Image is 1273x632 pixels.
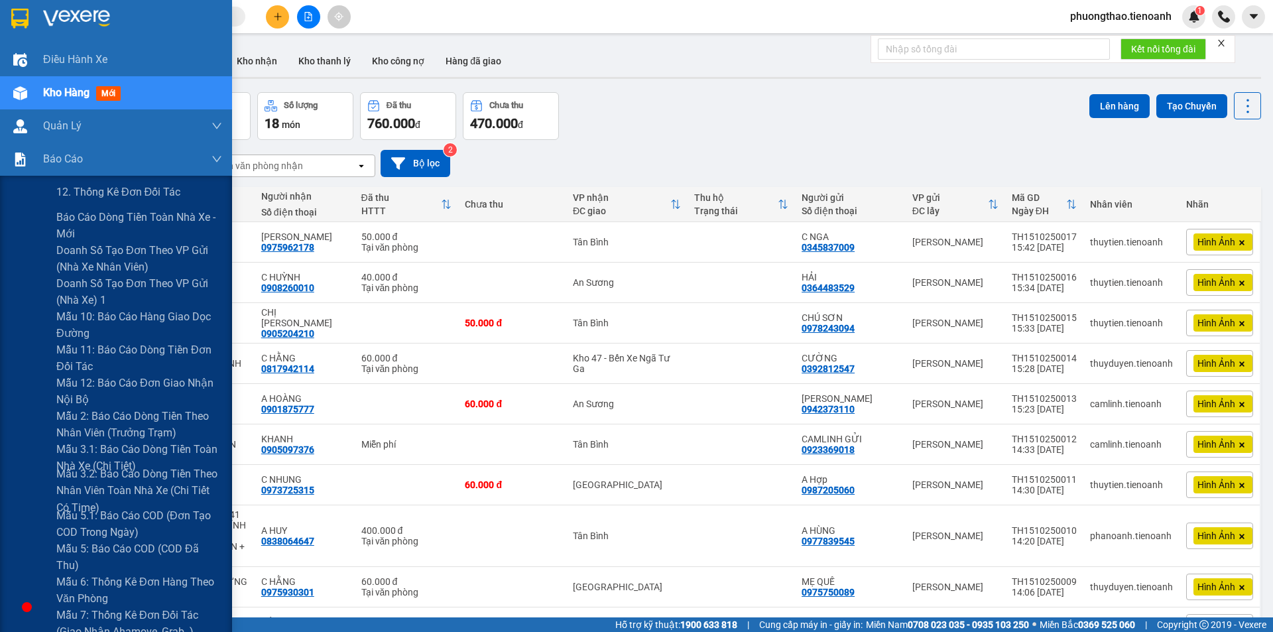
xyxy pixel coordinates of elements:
span: down [212,121,222,131]
div: BÉ NGA [261,617,348,627]
div: thuyduyen.tienoanh [1090,582,1173,592]
div: 0977839545 [802,536,855,546]
div: Số lượng [284,101,318,110]
th: Toggle SortBy [355,187,459,222]
div: C NGA [802,231,899,242]
div: TH1510250011 [1012,474,1077,485]
span: Mẫu 12: Báo cáo đơn giao nhận nội bộ [56,375,222,408]
div: Tại văn phòng [361,283,452,293]
div: [PERSON_NAME] [912,582,999,592]
th: Toggle SortBy [566,187,688,222]
span: down [212,154,222,164]
img: logo-vxr [11,9,29,29]
div: TH1510250017 [1012,231,1077,242]
div: Kho 47 - Bến Xe Ngã Tư Ga [573,353,681,374]
div: [PERSON_NAME] [912,479,999,490]
div: 0364483529 [802,283,855,293]
div: Thu hộ [694,192,778,203]
th: Toggle SortBy [688,187,796,222]
span: 18 [265,115,279,131]
button: Tạo Chuyến [1156,94,1227,118]
div: 0908260010 [261,283,314,293]
button: Bộ lọc [381,150,450,177]
div: 14:06 [DATE] [1012,587,1077,598]
span: Hình Ảnh [1197,398,1235,410]
div: CƯỜNG [802,353,899,363]
div: Số điện thoại [261,207,348,218]
div: TH1510250016 [1012,272,1077,283]
div: A HUY [261,525,348,536]
div: C HUỲNH [261,272,348,283]
div: Số điện thoại [802,206,899,216]
div: TH1510250009 [1012,576,1077,587]
span: copyright [1199,620,1209,629]
span: Mẫu 6: Thống kê đơn hàng theo văn phòng [56,574,222,607]
div: 14:20 [DATE] [1012,536,1077,546]
span: Mẫu 10: Báo cáo hàng giao dọc đường [56,308,222,342]
button: Đã thu760.000đ [360,92,456,140]
div: Tân Bình [573,318,681,328]
button: Kho thanh lý [288,45,361,77]
button: Hàng đã giao [435,45,512,77]
span: Hình Ảnh [1197,357,1235,369]
sup: 1 [1195,6,1205,15]
span: 1 [1197,6,1202,15]
div: Trạng thái [694,206,778,216]
strong: 1900 633 818 [680,619,737,630]
div: An Sương [573,277,681,288]
div: 40.000 đ [361,272,452,283]
span: Mẫu 2: Báo cáo dòng tiền theo nhân viên (Trưởng Trạm) [56,408,222,441]
span: Doanh số tạo đơn theo VP gửi (nhà xe) 1 [56,275,222,308]
button: Kho công nợ [361,45,435,77]
div: 60.000 đ [361,576,452,587]
div: 50.000 đ [465,318,560,328]
div: 0975750089 [802,587,855,598]
div: Đã thu [361,192,442,203]
img: warehouse-icon [13,53,27,67]
div: TH1510250008 [1012,617,1077,627]
span: Miền Bắc [1040,617,1135,632]
span: đ [415,119,420,130]
div: ĐC lấy [912,206,988,216]
button: caret-down [1242,5,1265,29]
div: 0905097376 [261,444,314,455]
div: 0987205060 [802,485,855,495]
div: 15:33 [DATE] [1012,323,1077,334]
div: TH1510250015 [1012,312,1077,323]
img: icon-new-feature [1188,11,1200,23]
div: Người gửi [802,192,899,203]
div: thuytien.tienoanh [1090,479,1173,490]
div: thuytien.tienoanh [1090,237,1173,247]
span: aim [334,12,343,21]
div: 0817942114 [261,363,314,374]
span: Báo cáo [43,151,83,167]
span: file-add [304,12,313,21]
div: HTTT [361,206,442,216]
button: Lên hàng [1089,94,1150,118]
div: [PERSON_NAME] [912,439,999,450]
div: VP gửi [912,192,988,203]
div: [PERSON_NAME] [912,399,999,409]
div: Mã GD [1012,192,1066,203]
div: Tại văn phòng [361,536,452,546]
div: [GEOGRAPHIC_DATA] [573,479,681,490]
span: Mẫu 11: Báo cáo dòng tiền đơn đối tác [56,342,222,375]
div: phanoanh.tienoanh [1090,531,1173,541]
img: phone-icon [1218,11,1230,23]
button: Kho nhận [226,45,288,77]
span: Mẫu 5: Báo cáo COD (COD đã thu) [56,540,222,574]
div: 15:23 [DATE] [1012,404,1077,414]
div: 0975962178 [261,242,314,253]
div: [GEOGRAPHIC_DATA] [573,582,681,592]
div: 60.000 đ [465,479,560,490]
button: plus [266,5,289,29]
span: Cung cấp máy in - giấy in: [759,617,863,632]
span: | [747,617,749,632]
div: Ngày ĐH [1012,206,1066,216]
div: 0838064647 [261,536,314,546]
span: Kho hàng [43,86,90,99]
div: Chưa thu [489,101,523,110]
div: A HOÀNG [261,393,348,404]
div: [PERSON_NAME] [912,237,999,247]
div: 0901875777 [261,404,314,414]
